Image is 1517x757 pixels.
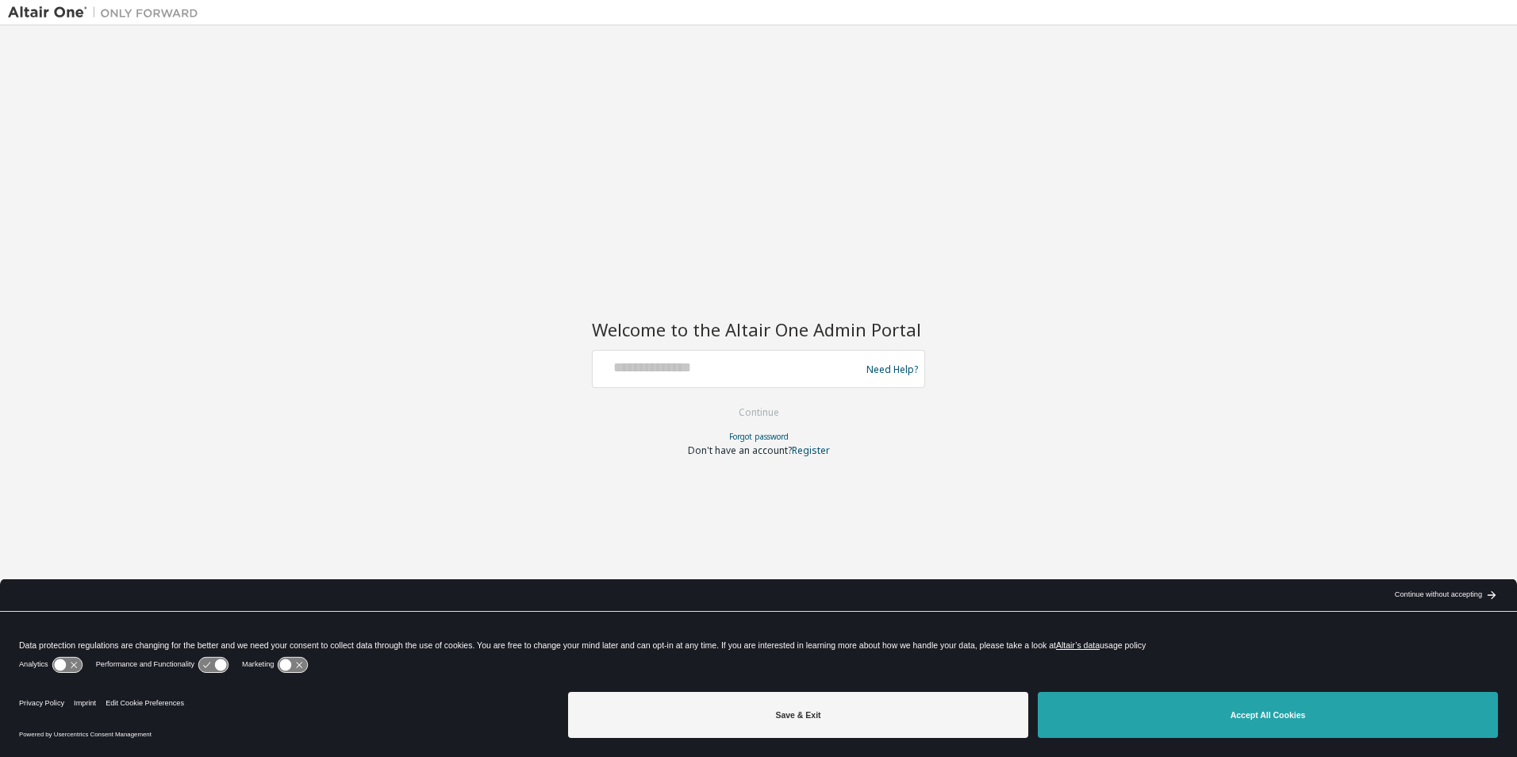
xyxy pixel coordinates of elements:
a: Need Help? [866,369,918,370]
img: Altair One [8,5,206,21]
a: Forgot password [729,431,789,442]
span: Don't have an account? [688,444,792,457]
h2: Welcome to the Altair One Admin Portal [592,318,925,340]
a: Register [792,444,830,457]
